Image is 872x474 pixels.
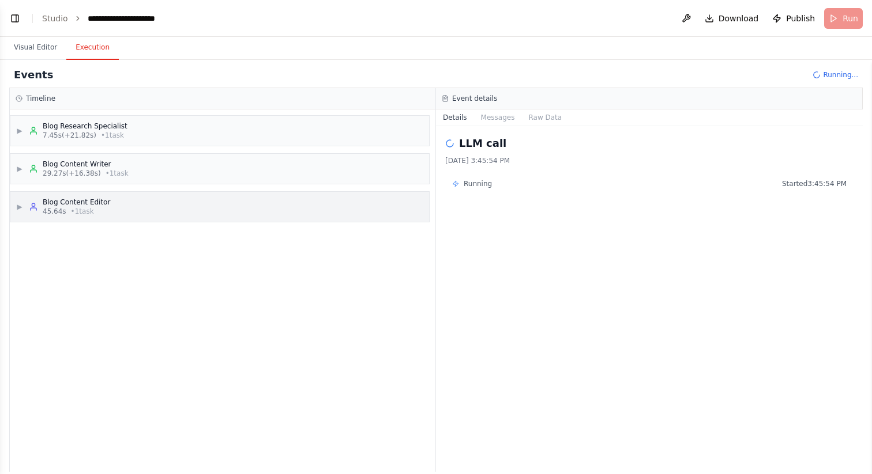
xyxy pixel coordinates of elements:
[71,207,94,216] span: • 1 task
[43,160,129,169] div: Blog Content Writer
[474,109,522,126] button: Messages
[16,164,23,173] span: ▶
[43,169,101,178] span: 29.27s (+16.38s)
[16,126,23,135] span: ▶
[14,67,53,83] h2: Events
[452,94,497,103] h3: Event details
[43,198,110,207] div: Blog Content Editor
[43,207,66,216] span: 45.64s
[521,109,569,126] button: Raw Data
[823,70,858,79] span: Running...
[106,169,129,178] span: • 1 task
[436,109,474,126] button: Details
[26,94,55,103] h3: Timeline
[7,10,23,26] button: Show left sidebar
[719,13,759,24] span: Download
[786,13,815,24] span: Publish
[43,131,96,140] span: 7.45s (+21.82s)
[5,36,66,60] button: Visual Editor
[700,8,764,29] button: Download
[101,131,124,140] span: • 1 task
[42,14,68,23] a: Studio
[66,36,119,60] button: Execution
[43,122,127,131] div: Blog Research Specialist
[768,8,820,29] button: Publish
[445,156,854,165] div: [DATE] 3:45:54 PM
[459,135,506,151] h2: LLM call
[42,13,179,24] nav: breadcrumb
[782,179,847,188] span: Started 3:45:54 PM
[464,179,492,188] span: Running
[16,202,23,211] span: ▶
